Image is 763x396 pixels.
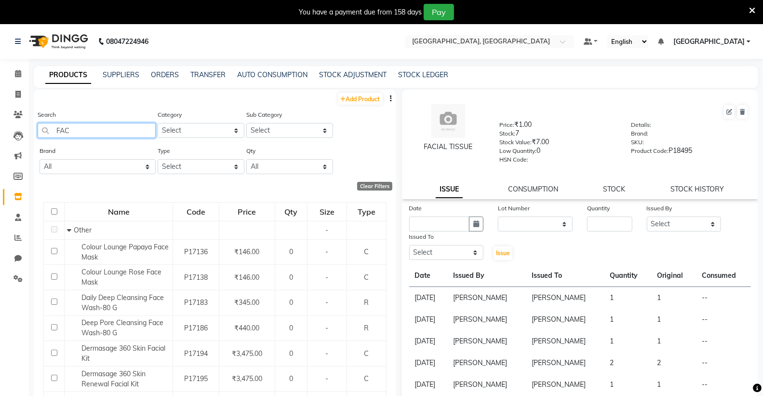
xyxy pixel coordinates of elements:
th: Issued To [526,265,604,287]
span: P17195 [184,374,208,383]
span: ₹146.00 [235,273,260,282]
label: Sub Category [246,110,282,119]
td: [DATE] [409,309,448,330]
span: ₹345.00 [235,298,260,307]
div: Price [220,203,274,220]
td: [PERSON_NAME] [448,374,526,396]
label: Lot Number [498,204,530,213]
td: 1 [604,374,651,396]
span: C [364,247,369,256]
td: 1 [651,287,696,309]
td: [PERSON_NAME] [448,309,526,330]
span: Deep Pore Cleansing Face Wash-80 G [81,318,163,337]
td: -- [696,287,751,309]
th: Date [409,265,448,287]
span: 0 [289,324,293,332]
span: 0 [289,298,293,307]
div: You have a payment due from 158 days [299,7,422,17]
b: 08047224946 [106,28,148,55]
input: Search by product name or code [38,123,156,138]
span: ₹440.00 [235,324,260,332]
label: Price: [499,121,514,129]
span: - [326,349,329,358]
td: -- [696,352,751,374]
a: SUPPLIERS [103,70,139,79]
label: Issued To [409,232,434,241]
td: [PERSON_NAME] [526,287,604,309]
div: Name [65,203,172,220]
a: ISSUE [436,181,463,198]
a: CONSUMPTION [508,185,558,193]
th: Original [651,265,696,287]
label: Search [38,110,56,119]
th: Issued By [448,265,526,287]
label: Low Quantity: [499,147,536,155]
span: Issue [496,249,510,257]
td: [PERSON_NAME] [448,287,526,309]
button: Pay [424,4,454,20]
td: 1 [651,330,696,352]
td: [PERSON_NAME] [526,330,604,352]
img: logo [25,28,91,55]
a: TRANSFER [190,70,226,79]
th: Consumed [696,265,751,287]
label: Issued By [647,204,672,213]
td: -- [696,330,751,352]
td: 2 [651,352,696,374]
td: [DATE] [409,374,448,396]
span: 0 [289,349,293,358]
label: HSN Code: [499,155,528,164]
td: [PERSON_NAME] [526,309,604,330]
span: R [364,298,369,307]
div: Clear Filters [357,182,392,191]
a: AUTO CONSUMPTION [237,70,308,79]
button: Issue [494,246,512,260]
div: P18495 [631,146,749,159]
span: R [364,324,369,332]
span: 0 [289,273,293,282]
td: -- [696,309,751,330]
span: P17186 [184,324,208,332]
span: C [364,273,369,282]
a: Add Product [338,93,383,105]
span: Other [74,226,92,234]
label: Brand: [631,129,648,138]
div: ₹7.00 [499,137,617,150]
div: 7 [499,128,617,142]
label: Details: [631,121,651,129]
span: P17136 [184,247,208,256]
span: C [364,374,369,383]
td: [PERSON_NAME] [448,352,526,374]
td: [DATE] [409,352,448,374]
div: Code [174,203,218,220]
span: Dermasage 360 Skin Facial Kit [81,344,165,363]
a: ORDERS [151,70,179,79]
span: - [326,324,329,332]
td: [DATE] [409,330,448,352]
span: - [326,298,329,307]
span: P17183 [184,298,208,307]
label: Date [409,204,422,213]
span: C [364,349,369,358]
span: Daily Deep Cleansing Face Wash-80 G [81,293,164,312]
label: Quantity [587,204,610,213]
td: [PERSON_NAME] [526,352,604,374]
span: P17138 [184,273,208,282]
span: - [326,374,329,383]
label: Type [158,147,170,155]
span: ₹146.00 [235,247,260,256]
td: [PERSON_NAME] [448,330,526,352]
label: Stock Value: [499,138,532,147]
th: Quantity [604,265,651,287]
label: Category [158,110,182,119]
label: Qty [246,147,255,155]
td: 2 [604,352,651,374]
label: Product Code: [631,147,669,155]
span: 0 [289,247,293,256]
span: [GEOGRAPHIC_DATA] [673,37,745,47]
span: - [326,273,329,282]
td: -- [696,374,751,396]
span: Colour Lounge Papaya Face Mask [81,243,169,261]
span: - [326,247,329,256]
a: STOCK LEDGER [398,70,448,79]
